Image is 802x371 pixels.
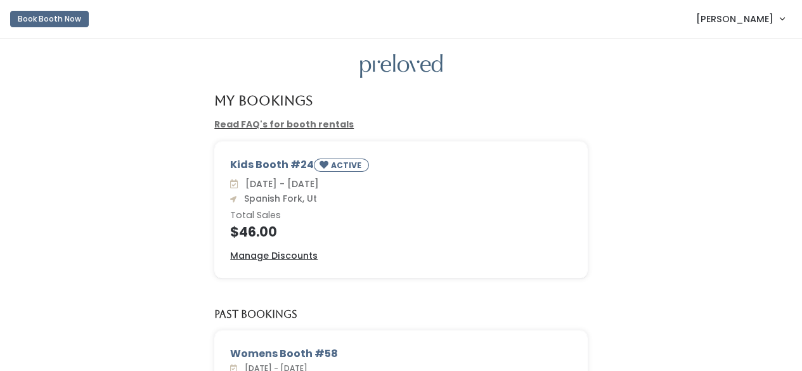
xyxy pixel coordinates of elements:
a: Manage Discounts [230,249,318,263]
span: Spanish Fork, Ut [239,192,317,205]
h4: $46.00 [230,225,572,239]
a: Book Booth Now [10,5,89,33]
div: Kids Booth #24 [230,157,572,177]
u: Manage Discounts [230,249,318,262]
a: Read FAQ's for booth rentals [214,118,354,131]
h4: My Bookings [214,93,313,108]
span: [PERSON_NAME] [696,12,773,26]
a: [PERSON_NAME] [683,5,797,32]
div: Womens Booth #58 [230,346,572,361]
h6: Total Sales [230,211,572,221]
img: preloved logo [360,54,443,79]
button: Book Booth Now [10,11,89,27]
h5: Past Bookings [214,309,297,320]
span: [DATE] - [DATE] [240,178,319,190]
small: ACTIVE [331,160,364,171]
